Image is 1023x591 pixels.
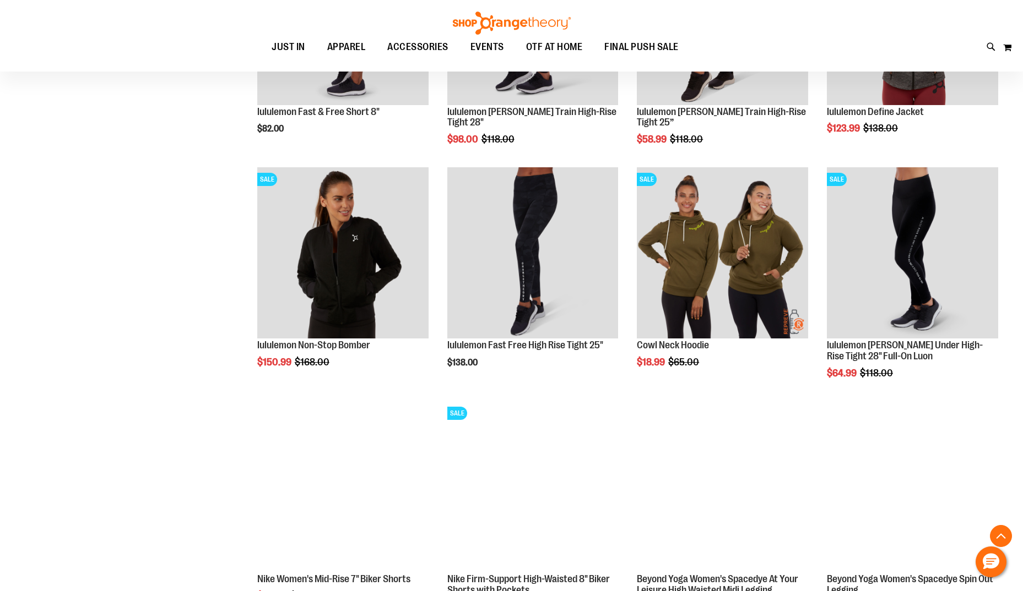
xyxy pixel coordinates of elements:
[257,167,429,338] img: Product image for lululemon Non-Stop Bomber
[593,35,690,60] a: FINAL PUSH SALE
[257,401,429,574] a: Product image for Nike Mid-Rise 7in Biker Shorts
[515,35,594,60] a: OTF AT HOME
[637,357,667,368] span: $18.99
[860,368,895,379] span: $118.00
[257,573,410,584] a: Nike Women's Mid-Rise 7" Biker Shorts
[637,340,709,351] a: Cowl Neck Hoodie
[327,35,366,59] span: APPAREL
[257,357,293,368] span: $150.99
[827,106,924,117] a: lululemon Define Jacket
[257,340,370,351] a: lululemon Non-Stop Bomber
[481,134,516,145] span: $118.00
[637,173,657,186] span: SALE
[863,123,900,134] span: $138.00
[316,35,377,59] a: APPAREL
[447,106,616,128] a: lululemon [PERSON_NAME] Train High-Rise Tight 28"
[257,401,429,572] img: Product image for Nike Mid-Rise 7in Biker Shorts
[272,35,305,59] span: JUST IN
[637,134,668,145] span: $58.99
[526,35,583,59] span: OTF AT HOME
[976,546,1006,577] button: Hello, have a question? Let’s chat.
[295,357,331,368] span: $168.00
[447,167,619,340] a: Product image for lululemon Fast Free High Rise Tight 25"
[451,12,572,35] img: Shop Orangetheory
[257,124,285,134] span: $82.00
[257,173,277,186] span: SALE
[827,401,998,572] img: Product image for Beyond Yoga Womens Spacedye Spin Out Legging
[670,134,705,145] span: $118.00
[827,401,998,574] a: Product image for Beyond Yoga Womens Spacedye Spin Out Legging
[990,525,1012,547] button: Back To Top
[604,35,679,59] span: FINAL PUSH SALE
[637,106,806,128] a: lululemon [PERSON_NAME] Train High-Rise Tight 25”
[668,357,701,368] span: $65.00
[821,162,1004,407] div: product
[827,167,998,340] a: Product image for lululemon Wunder Under High-Rise Tight 28" Full-On LuonSALE
[637,401,808,574] a: Product image for Beyond Yoga Womens Spacedye At Your Leisure High Waisted Midi Legging
[637,401,808,572] img: Product image for Beyond Yoga Womens Spacedye At Your Leisure High Waisted Midi Legging
[447,407,467,420] span: SALE
[827,340,983,362] a: lululemon [PERSON_NAME] Under High-Rise Tight 28" Full-On Luon
[827,123,862,134] span: $123.99
[470,35,504,59] span: EVENTS
[376,35,459,60] a: ACCESSORIES
[252,162,434,396] div: product
[637,167,808,340] a: Product image for Cowl Neck HoodieSALE
[827,368,858,379] span: $64.99
[261,35,316,60] a: JUST IN
[447,401,619,572] img: Product image for Nike Firm-Support High-Waisted 8in Biker Shorts with Pockets
[447,167,619,338] img: Product image for lululemon Fast Free High Rise Tight 25"
[447,134,480,145] span: $98.00
[257,167,429,340] a: Product image for lululemon Non-Stop BomberSALE
[447,401,619,574] a: Product image for Nike Firm-Support High-Waisted 8in Biker Shorts with PocketsSALE
[447,358,479,368] span: $138.00
[459,35,515,60] a: EVENTS
[631,162,814,396] div: product
[442,162,624,396] div: product
[827,167,998,338] img: Product image for lululemon Wunder Under High-Rise Tight 28" Full-On Luon
[387,35,448,59] span: ACCESSORIES
[827,173,847,186] span: SALE
[447,340,603,351] a: lululemon Fast Free High Rise Tight 25"
[257,106,380,117] a: lululemon Fast & Free Short 8"
[637,167,808,338] img: Product image for Cowl Neck Hoodie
